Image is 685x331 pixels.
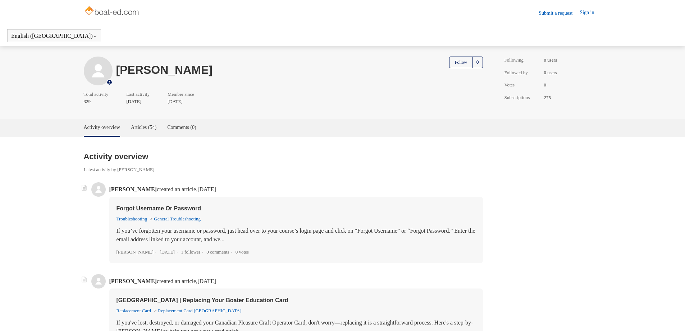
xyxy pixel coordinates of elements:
[544,69,557,76] span: 0 users
[84,119,120,136] a: Activity overview
[11,33,97,39] button: English ([GEOGRAPHIC_DATA])
[168,99,183,104] time: 03/13/2024, 14:41
[152,308,242,313] li: Replacement Card Canada
[539,9,580,17] a: Submit a request
[117,249,159,255] li: [PERSON_NAME]
[544,81,547,89] span: 0
[109,277,483,286] p: created an article,
[580,9,601,17] a: Sign in
[181,249,205,255] li: 1 follower
[117,297,288,303] a: [GEOGRAPHIC_DATA] | Replacing Your Boater Education Card
[149,216,201,222] li: General Troubleshooting
[109,186,157,192] span: [PERSON_NAME]
[117,227,476,244] p: If you’ve forgotten your username or password, just head over to your course’s login page and cli...
[449,57,483,68] button: Follow User
[504,69,540,76] span: Followed by
[544,94,551,101] span: 275
[154,216,201,222] a: General Troubleshooting
[168,91,194,98] span: Member since
[206,249,234,255] li: 0 comments
[84,4,141,19] img: Boat-Ed Help Center home page
[117,216,147,222] a: Troubleshooting
[109,185,483,194] p: created an article,
[504,94,540,101] span: Subscriptions
[504,57,540,64] span: Following
[117,205,201,211] a: Forgot Username Or Password
[117,308,151,313] a: Replacement Card
[131,119,156,136] a: Articles (54)
[84,91,109,98] span: Total activity
[158,308,241,313] a: Replacement Card [GEOGRAPHIC_DATA]
[84,162,483,173] span: Latest activity by [PERSON_NAME]
[167,119,196,136] a: Comments (0)
[84,98,112,105] span: 329
[84,151,483,162] h2: Activity overview
[126,99,141,104] time: 05/20/2025, 15:58
[197,278,216,284] time: 05/22/2024, 17:14
[544,57,557,64] span: 0 users
[236,249,249,255] li: 0 votes
[504,81,540,89] span: Votes
[160,249,175,255] time: 05/20/2025, 15:58
[126,91,150,98] span: Last activity
[109,278,157,284] span: [PERSON_NAME]
[197,186,216,192] time: 05/20/2025, 15:58
[116,66,446,75] h1: [PERSON_NAME]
